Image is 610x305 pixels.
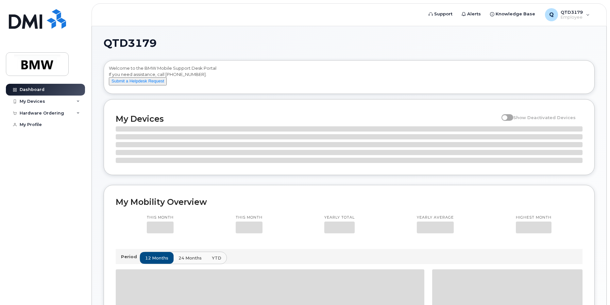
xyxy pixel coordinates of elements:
[121,254,140,260] p: Period
[236,215,263,220] p: This month
[417,215,454,220] p: Yearly average
[147,215,174,220] p: This month
[109,78,167,83] a: Submit a Helpdesk Request
[501,111,507,117] input: Show Deactivated Devices
[116,114,498,124] h2: My Devices
[516,215,551,220] p: Highest month
[178,255,202,261] span: 24 months
[116,197,583,207] h2: My Mobility Overview
[513,115,576,120] span: Show Deactivated Devices
[109,65,589,91] div: Welcome to the BMW Mobile Support Desk Portal If you need assistance, call [PHONE_NUMBER].
[104,38,157,48] span: QTD3179
[109,77,167,85] button: Submit a Helpdesk Request
[324,215,355,220] p: Yearly total
[212,255,221,261] span: YTD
